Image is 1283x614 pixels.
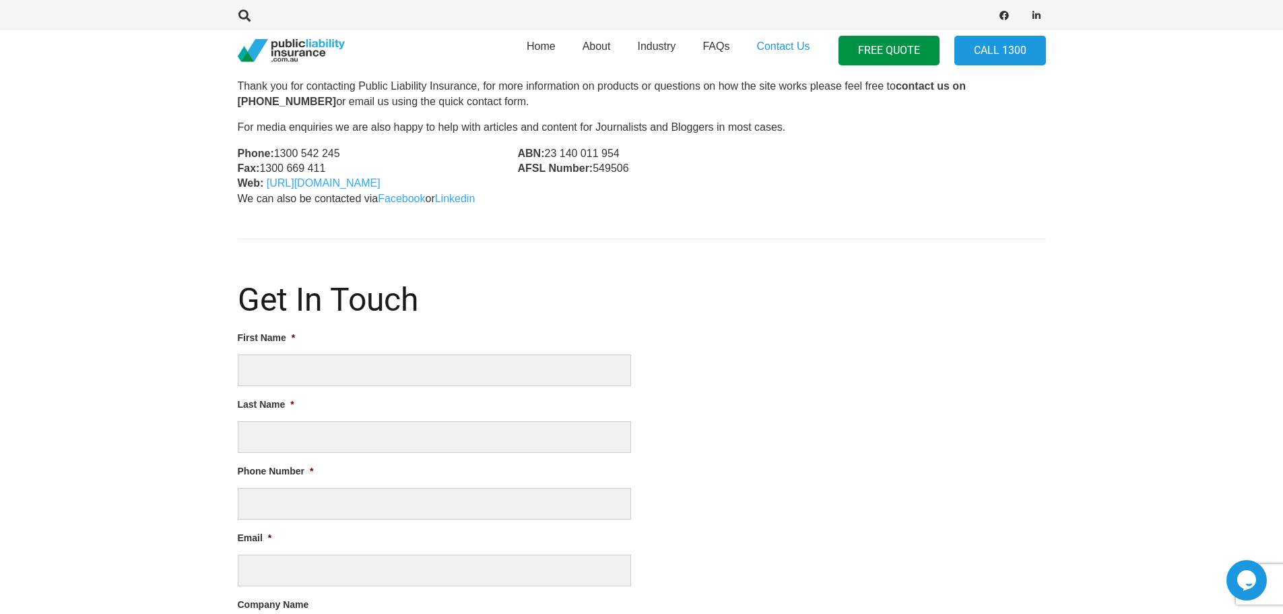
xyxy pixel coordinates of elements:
a: LinkedIn [1027,6,1046,25]
p: We can also be contacted via or [238,191,1046,206]
a: FREE QUOTE [838,36,940,66]
label: Phone Number [238,465,314,477]
label: Last Name [238,398,294,410]
iframe: chat widget [1226,560,1270,601]
label: Email [238,532,272,544]
strong: Phone: [238,148,274,159]
a: Call 1300 [954,36,1046,66]
a: Facebook [378,193,425,204]
span: Contact Us [756,40,810,52]
a: Contact Us [743,26,823,75]
span: About [583,40,611,52]
span: Home [527,40,556,52]
span: Industry [637,40,676,52]
p: 1300 542 245 1300 669 411 [238,146,486,191]
a: Home [513,26,569,75]
strong: contact us on [PHONE_NUMBER] [238,80,966,106]
a: Industry [624,26,689,75]
strong: AFSL Number: [517,162,593,174]
strong: ABN: [517,148,544,159]
p: 23 140 011 954 549506 [517,146,765,177]
a: Linkedin [435,193,475,204]
label: Company Name [238,598,309,611]
p: Thank you for contacting Public Liability Insurance, for more information on products or question... [238,79,1046,109]
span: FAQs [702,40,729,52]
p: For media enquiries we are also happy to help with articles and content for Journalists and Blogg... [238,120,1046,135]
a: About [569,26,624,75]
a: Search [232,9,259,22]
a: Facebook [995,6,1014,25]
h1: Get In Touch [238,280,1046,319]
a: [URL][DOMAIN_NAME] [267,177,381,189]
strong: Web: [238,177,264,189]
strong: Fax: [238,162,260,174]
a: FAQs [689,26,743,75]
a: pli_logotransparent [238,39,345,63]
label: First Name [238,332,296,344]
